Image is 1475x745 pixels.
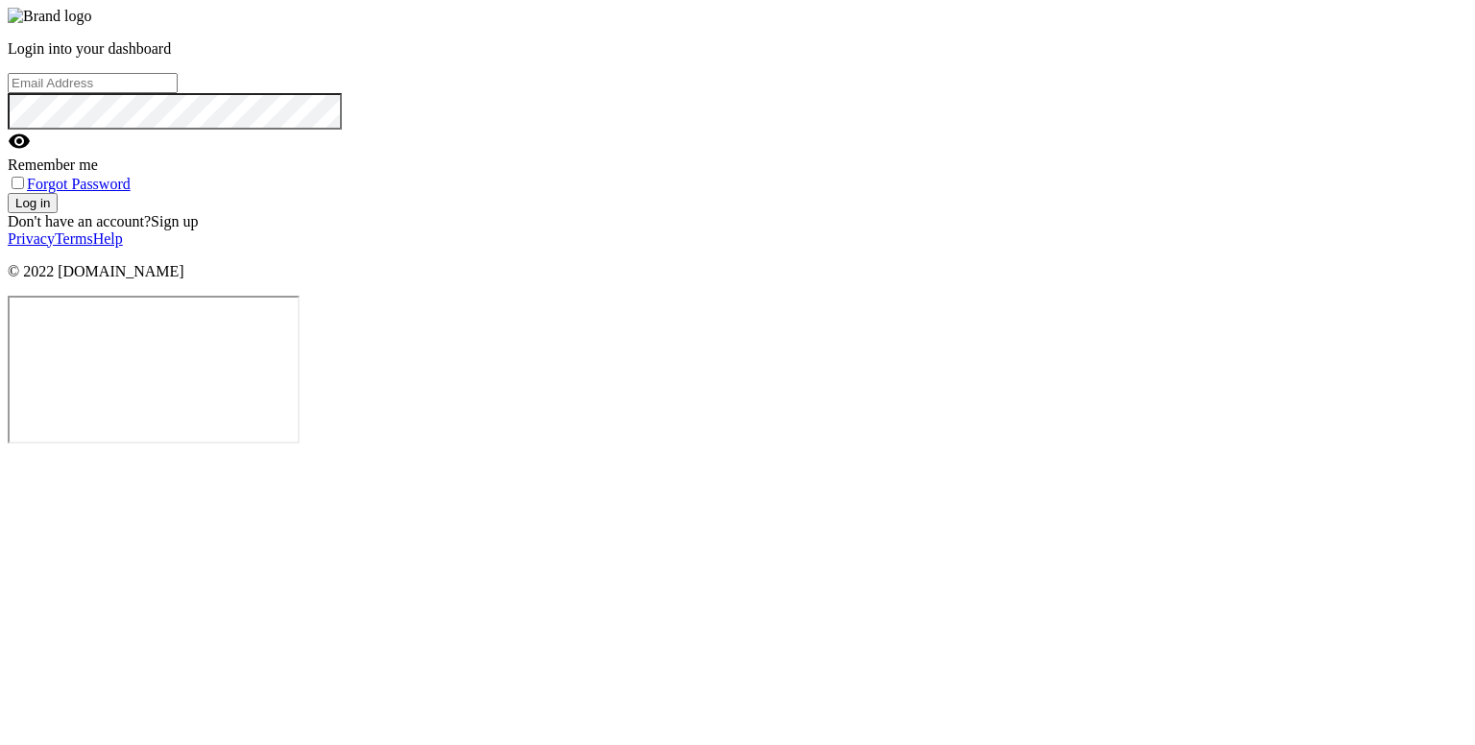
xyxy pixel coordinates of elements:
[12,177,24,189] input: Remember me
[8,130,31,153] span: visibility
[8,230,55,247] a: Privacy
[8,73,178,93] input: Email Address
[8,193,58,213] button: Log in
[93,230,123,247] a: Help
[8,8,92,25] img: Brand logo
[8,40,411,58] p: Login into your dashboard
[8,263,1467,280] p: © 2022 [DOMAIN_NAME]
[8,156,411,174] div: Remember me
[55,230,93,247] a: Terms
[8,213,1467,230] div: Don't have an account?
[15,196,50,210] span: Log in
[151,213,198,229] a: Sign up
[27,176,131,192] a: Forgot Password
